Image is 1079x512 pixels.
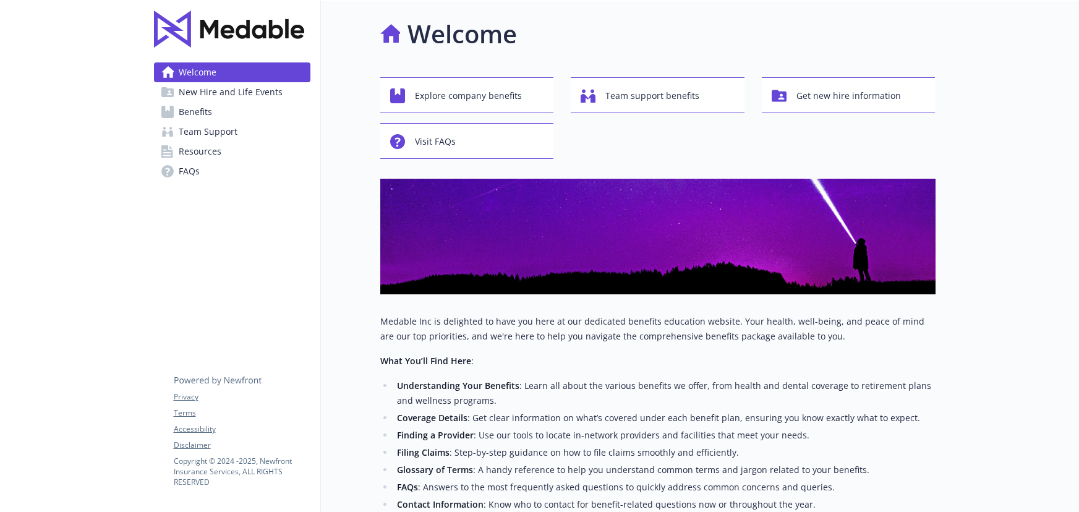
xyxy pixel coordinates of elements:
a: Disclaimer [174,440,310,451]
p: : [380,354,936,369]
span: Visit FAQs [415,130,456,153]
li: : Step-by-step guidance on how to file claims smoothly and efficiently. [394,445,936,460]
li: : Answers to the most frequently asked questions to quickly address common concerns and queries. [394,480,936,495]
strong: Contact Information [397,498,484,510]
a: Benefits [154,102,310,122]
a: Team Support [154,122,310,142]
strong: Understanding Your Benefits [397,380,519,391]
span: Benefits [179,102,212,122]
button: Visit FAQs [380,123,554,159]
a: Privacy [174,391,310,403]
span: FAQs [179,161,200,181]
a: FAQs [154,161,310,181]
span: Team support benefits [605,84,699,108]
strong: FAQs [397,481,418,493]
li: : A handy reference to help you understand common terms and jargon related to your benefits. [394,463,936,477]
span: Get new hire information [796,84,901,108]
strong: Glossary of Terms [397,464,473,476]
strong: Coverage Details [397,412,467,424]
button: Get new hire information [762,77,936,113]
a: Resources [154,142,310,161]
span: Explore company benefits [415,84,522,108]
button: Team support benefits [571,77,744,113]
a: Terms [174,407,310,419]
p: Medable Inc is delighted to have you here at our dedicated benefits education website. Your healt... [380,314,936,344]
strong: What You’ll Find Here [380,355,471,367]
li: : Use our tools to locate in-network providers and facilities that meet your needs. [394,428,936,443]
a: Welcome [154,62,310,82]
li: : Get clear information on what’s covered under each benefit plan, ensuring you know exactly what... [394,411,936,425]
span: New Hire and Life Events [179,82,283,102]
strong: Filing Claims [397,446,450,458]
p: Copyright © 2024 - 2025 , Newfront Insurance Services, ALL RIGHTS RESERVED [174,456,310,487]
img: overview page banner [380,179,936,294]
button: Explore company benefits [380,77,554,113]
span: Resources [179,142,221,161]
a: New Hire and Life Events [154,82,310,102]
a: Accessibility [174,424,310,435]
span: Team Support [179,122,237,142]
strong: Finding a Provider [397,429,474,441]
span: Welcome [179,62,216,82]
h1: Welcome [407,15,517,53]
li: : Know who to contact for benefit-related questions now or throughout the year. [394,497,936,512]
li: : Learn all about the various benefits we offer, from health and dental coverage to retirement pl... [394,378,936,408]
